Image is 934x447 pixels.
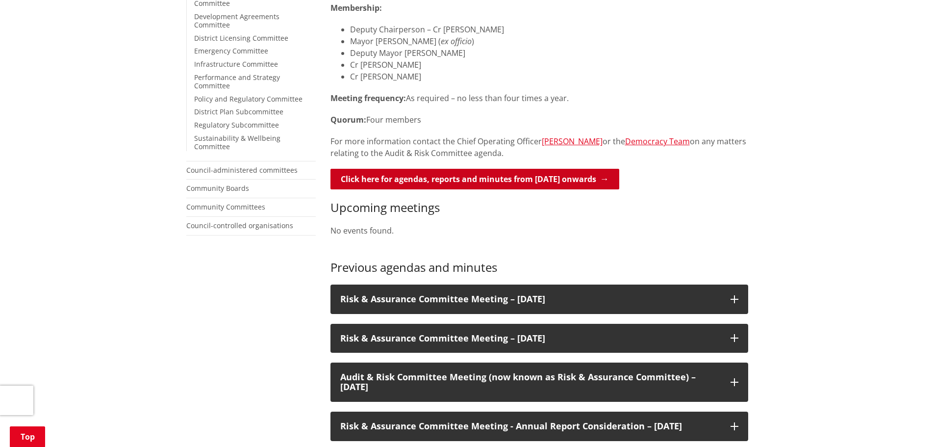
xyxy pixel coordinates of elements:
a: Democracy Team [625,136,690,147]
h3: Risk & Assurance Committee Meeting – [DATE] [340,334,721,343]
a: District Plan Subcommittee [194,107,283,116]
a: Performance and Strategy Committee [194,73,280,90]
h3: Risk & Assurance Committee Meeting – [DATE] [340,294,721,304]
li: Mayor [PERSON_NAME] ( ) [350,35,748,47]
a: Sustainability & Wellbeing Committee [194,133,280,151]
a: Council-controlled organisations [186,221,293,230]
a: District Licensing Committee [194,33,288,43]
li: Cr [PERSON_NAME] [350,59,748,71]
a: [PERSON_NAME] [542,136,603,147]
h3: Previous agendas and minutes [330,246,748,275]
li: Cr [PERSON_NAME] [350,71,748,82]
a: Click here for agendas, reports and minutes from [DATE] onwards [330,169,619,189]
h3: Risk & Assurance Committee Meeting - Annual Report Consideration – [DATE] [340,421,721,431]
em: ex officio [441,36,472,47]
li: Deputy Chairperson – Cr [PERSON_NAME] [350,24,748,35]
a: Top [10,426,45,447]
a: Infrastructure Committee [194,59,278,69]
a: Community Committees [186,202,265,211]
h3: Audit & Risk Committee Meeting (now known as Risk & Assurance Committee) – [DATE] [340,372,721,392]
a: Community Boards [186,184,249,193]
a: Regulatory Subcommittee [194,120,279,130]
a: Development Agreements Committee [194,12,279,29]
iframe: Messenger Launcher [889,406,924,441]
strong: Membership: [330,2,382,13]
a: Council-administered committees [186,165,298,175]
a: Policy and Regulatory Committee [194,94,303,104]
h3: Upcoming meetings [330,201,748,215]
strong: Meeting frequency: [330,93,406,104]
li: Deputy Mayor [PERSON_NAME] [350,47,748,59]
p: No events found. [330,225,748,237]
p: Four members [330,114,748,126]
strong: Quorum: [330,114,366,125]
p: As required – no less than four times a year. [330,92,748,104]
p: For more information contact the Chief Operating Officer or the on any matters relating to the Au... [330,135,748,159]
a: Emergency Committee [194,46,268,55]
